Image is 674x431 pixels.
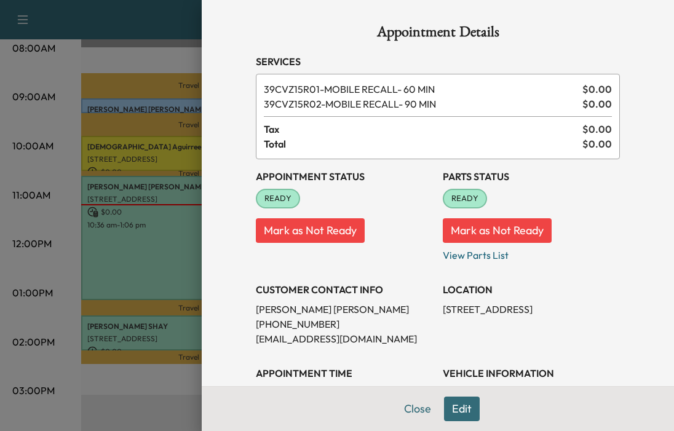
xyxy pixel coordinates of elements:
[256,302,433,317] p: [PERSON_NAME] [PERSON_NAME]
[443,386,620,400] p: 2023 Chevrolet Tahoe
[256,331,433,346] p: [EMAIL_ADDRESS][DOMAIN_NAME]
[443,302,620,317] p: [STREET_ADDRESS]
[443,243,620,263] p: View Parts List
[256,282,433,297] h3: CUSTOMER CONTACT INFO
[256,218,365,243] button: Mark as Not Ready
[264,122,582,136] span: Tax
[443,366,620,381] h3: VEHICLE INFORMATION
[443,282,620,297] h3: LOCATION
[582,97,612,111] span: $ 0.00
[264,97,577,111] span: MOBILE RECALL- 90 MIN
[256,25,620,44] h1: Appointment Details
[256,54,620,69] h3: Services
[264,136,582,151] span: Total
[443,169,620,184] h3: Parts Status
[256,386,433,400] p: Date: [DATE]
[264,82,577,97] span: MOBILE RECALL- 60 MIN
[256,317,433,331] p: [PHONE_NUMBER]
[582,122,612,136] span: $ 0.00
[582,136,612,151] span: $ 0.00
[582,82,612,97] span: $ 0.00
[256,366,433,381] h3: APPOINTMENT TIME
[256,169,433,184] h3: Appointment Status
[257,192,299,205] span: READY
[444,397,480,421] button: Edit
[396,397,439,421] button: Close
[444,192,486,205] span: READY
[443,218,552,243] button: Mark as Not Ready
